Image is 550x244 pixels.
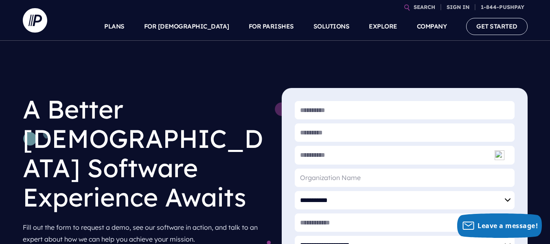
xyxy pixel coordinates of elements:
[23,88,269,218] h1: A Better [DEMOGRAPHIC_DATA] Software Experience Awaits
[478,221,538,230] span: Leave a message!
[313,12,350,41] a: SOLUTIONS
[369,12,397,41] a: EXPLORE
[104,12,125,41] a: PLANS
[495,150,504,160] img: npw-badge-icon.svg
[249,12,294,41] a: FOR PARISHES
[295,169,515,187] input: Organization Name
[417,12,447,41] a: COMPANY
[466,18,528,35] a: GET STARTED
[144,12,229,41] a: FOR [DEMOGRAPHIC_DATA]
[457,213,542,238] button: Leave a message!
